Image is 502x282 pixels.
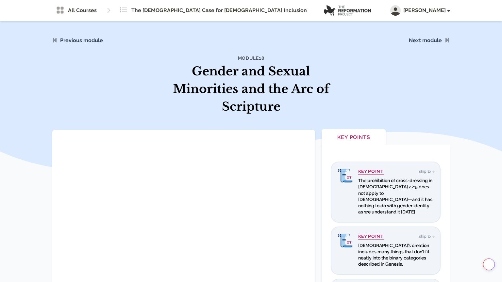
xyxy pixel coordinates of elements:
span: Skip to [419,234,433,239]
h4: Module 18 [167,55,335,61]
a: Previous module [60,37,103,43]
a: All Courses [52,4,101,17]
span: The [DEMOGRAPHIC_DATA] Case for [DEMOGRAPHIC_DATA] Inclusion [131,7,307,14]
span: [PERSON_NAME] [403,7,450,14]
iframe: Module 18 - Gender and Sexual Minorities and the Arc of Scripture [52,130,315,277]
button: [PERSON_NAME] [390,5,450,16]
p: [DEMOGRAPHIC_DATA]’s creation includes many things that don’t fit neatly into the binary categori... [358,243,433,268]
a: Next module [409,37,442,43]
h1: Gender and Sexual Minorities and the Arc of Scripture [167,63,335,116]
span: Skip to [419,169,433,174]
h4: Key Point [358,234,384,240]
img: logo.png [324,5,371,16]
h4: Key Point [358,169,384,175]
span: All Courses [68,7,97,14]
a: The [DEMOGRAPHIC_DATA] Case for [DEMOGRAPHIC_DATA] Inclusion [116,4,311,17]
button: Key Points [322,129,386,147]
p: The prohibition of cross-dressing in [DEMOGRAPHIC_DATA] 22:5 does not apply to [DEMOGRAPHIC_DATA]... [358,178,433,215]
